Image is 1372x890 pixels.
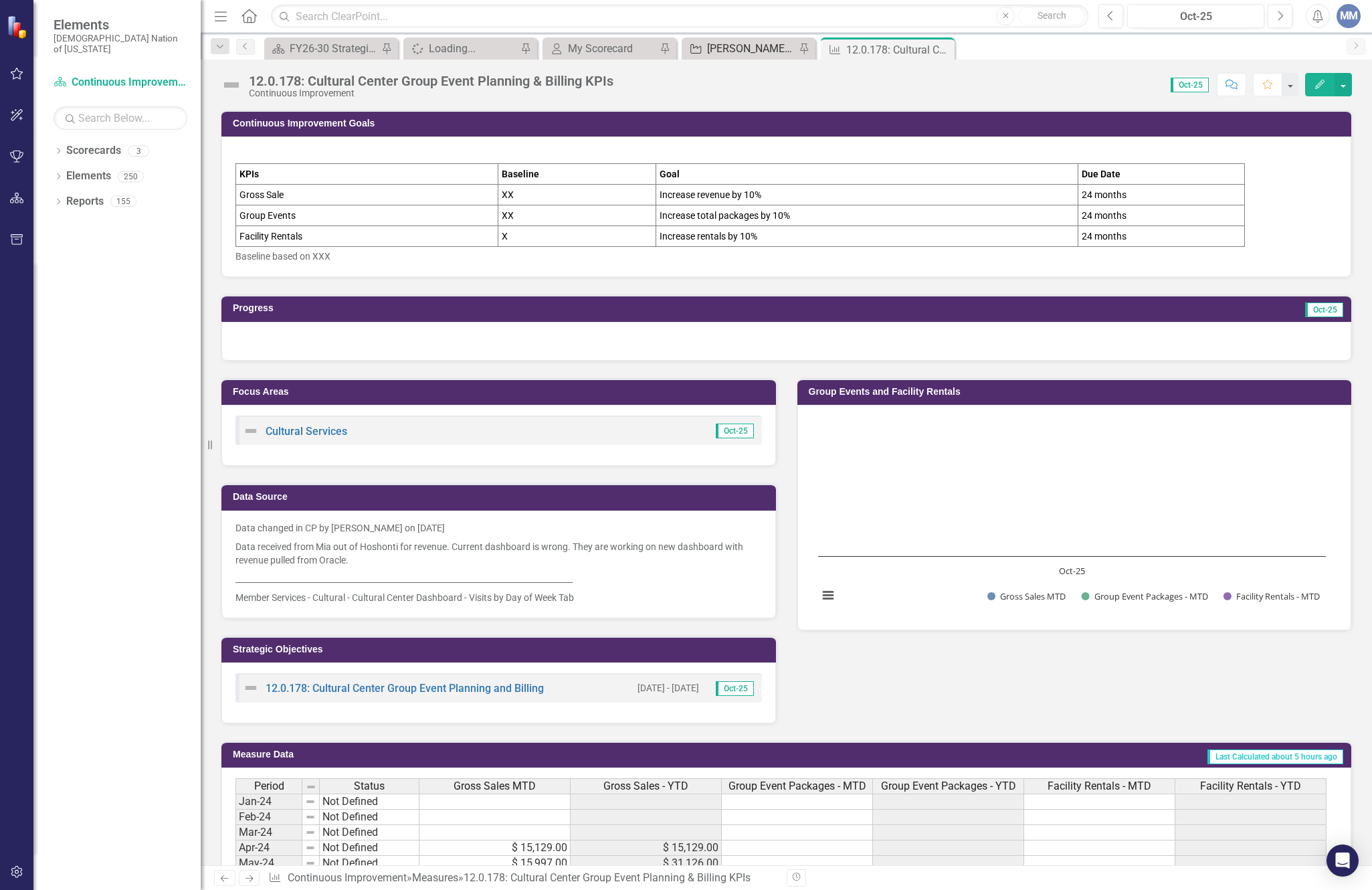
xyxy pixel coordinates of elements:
img: ClearPoint Strategy [7,15,30,39]
a: Continuous Improvement [288,871,407,884]
button: Show Gross Sales MTD [987,590,1067,602]
div: 155 [110,196,136,207]
small: [DATE] - [DATE] [638,682,699,695]
td: Not Defined [320,840,419,856]
input: Search Below... [54,106,187,130]
td: 24 months [1078,185,1245,205]
h3: Strategic Objectives [233,644,769,654]
a: Continuous Improvement [54,75,187,90]
td: Feb-24 [235,810,302,825]
h3: Group Events and Facility Rentals [809,387,1345,397]
td: Not Defined [320,856,419,871]
a: My Scorecard [546,40,656,57]
svg: Interactive chart [811,416,1333,616]
div: 12.0.178: Cultural Center Group Event Planning & Billing KPIs [464,871,751,884]
input: Search ClearPoint... [271,5,1088,28]
img: 8DAGhfEEPCf229AAAAAElFTkSuQmCC [305,796,316,807]
text: Oct-25 [1059,565,1085,577]
td: Group Events [236,205,498,226]
td: Gross Sale [236,185,498,205]
img: 8DAGhfEEPCf229AAAAAElFTkSuQmCC [305,827,316,838]
a: 12.0.178: Cultural Center Group Event Planning and Billing [266,682,544,695]
td: May-24 [235,856,302,871]
img: 8DAGhfEEPCf229AAAAAElFTkSuQmCC [305,842,316,853]
p: Data changed in CP by [PERSON_NAME] on [DATE] [235,521,762,537]
span: Last Calculated about 5 hours ago [1207,749,1343,764]
button: Oct-25 [1127,4,1264,28]
p: Data received from Mia out of Hoshonti for revenue. Current dashboard is wrong. They are working ... [235,537,762,569]
td: XX [498,185,656,205]
td: Mar-24 [235,825,302,840]
h3: Continuous Improvement Goals [233,118,1345,128]
div: Continuous Improvement [249,88,613,98]
button: Show Facility Rentals - MTD [1223,590,1320,602]
td: Increase total packages by 10% [656,205,1078,226]
img: 8DAGhfEEPCf229AAAAAElFTkSuQmCC [305,812,316,822]
div: My Scorecard [568,40,656,57]
span: Elements [54,17,187,33]
a: Reports [66,194,104,209]
td: Facility Rentals [236,226,498,247]
span: Period [254,780,284,792]
div: [PERSON_NAME] SO's [707,40,795,57]
a: FY26-30 Strategic Plan [268,40,378,57]
span: Group Event Packages - YTD [881,780,1016,792]
span: Gross Sales - YTD [603,780,688,792]
h3: Measure Data [233,749,575,760]
a: Scorecards [66,143,121,159]
span: Oct-25 [1305,302,1343,317]
h3: Focus Areas [233,387,769,397]
div: Loading... [429,40,517,57]
button: Show Group Event Packages - MTD [1082,590,1209,602]
div: 12.0.178: Cultural Center Group Event Planning & Billing KPIs [249,74,613,88]
div: Oct-25 [1132,9,1260,25]
button: Search [1018,7,1085,25]
strong: Baseline [502,169,539,179]
td: $ 15,129.00 [571,840,722,856]
p: Member Services - Cultural - Cultural Center Dashboard - Visits by Day of Week Tab [235,588,762,604]
td: Not Defined [320,794,419,810]
td: Increase rentals by 10% [656,226,1078,247]
span: Status [354,780,385,792]
img: 8DAGhfEEPCf229AAAAAElFTkSuQmCC [305,858,316,869]
div: FY26-30 Strategic Plan [290,40,378,57]
span: Search [1038,10,1066,21]
td: X [498,226,656,247]
td: $ 31,126.00 [571,856,722,871]
p: ____________________________________________________________________________________ [235,569,762,588]
strong: Goal [660,169,680,179]
div: Chart. Highcharts interactive chart. [811,416,1338,616]
a: Cultural Services [266,425,347,438]
span: Oct-25 [716,424,754,438]
div: » » [268,871,776,886]
div: 3 [128,145,149,157]
strong: KPIs [239,169,259,179]
button: View chart menu, Chart [819,586,838,605]
td: Not Defined [320,825,419,840]
td: Apr-24 [235,840,302,856]
strong: Due Date [1082,169,1120,179]
img: Not Defined [243,423,259,439]
div: 250 [118,171,144,182]
div: Open Intercom Messenger [1327,844,1359,877]
span: Facility Rentals - YTD [1200,780,1301,792]
span: Gross Sales MTD [454,780,536,792]
td: Increase revenue by 10% [656,185,1078,205]
a: Elements [66,169,111,184]
p: Baseline based on XXX [235,247,1337,263]
td: 24 months [1078,205,1245,226]
img: Not Defined [243,680,259,696]
span: Oct-25 [1171,78,1209,92]
img: 8DAGhfEEPCf229AAAAAElFTkSuQmCC [306,782,316,792]
td: Not Defined [320,810,419,825]
td: 24 months [1078,226,1245,247]
a: Loading... [407,40,517,57]
img: Not Defined [221,74,242,96]
button: MM [1337,4,1361,28]
td: XX [498,205,656,226]
h3: Progress [233,303,797,313]
small: [DEMOGRAPHIC_DATA] Nation of [US_STATE] [54,33,187,55]
td: Jan-24 [235,794,302,810]
a: [PERSON_NAME] SO's [685,40,795,57]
